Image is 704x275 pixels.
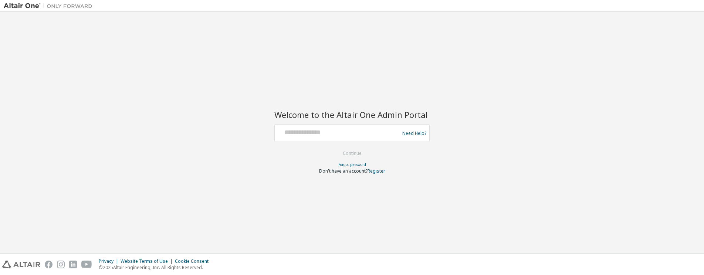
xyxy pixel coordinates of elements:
[99,258,121,264] div: Privacy
[4,2,96,10] img: Altair One
[319,168,368,174] span: Don't have an account?
[2,261,40,268] img: altair_logo.svg
[69,261,77,268] img: linkedin.svg
[99,264,213,271] p: © 2025 Altair Engineering, Inc. All Rights Reserved.
[175,258,213,264] div: Cookie Consent
[45,261,53,268] img: facebook.svg
[57,261,65,268] img: instagram.svg
[121,258,175,264] div: Website Terms of Use
[274,109,430,120] h2: Welcome to the Altair One Admin Portal
[338,162,366,167] a: Forgot password
[81,261,92,268] img: youtube.svg
[368,168,385,174] a: Register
